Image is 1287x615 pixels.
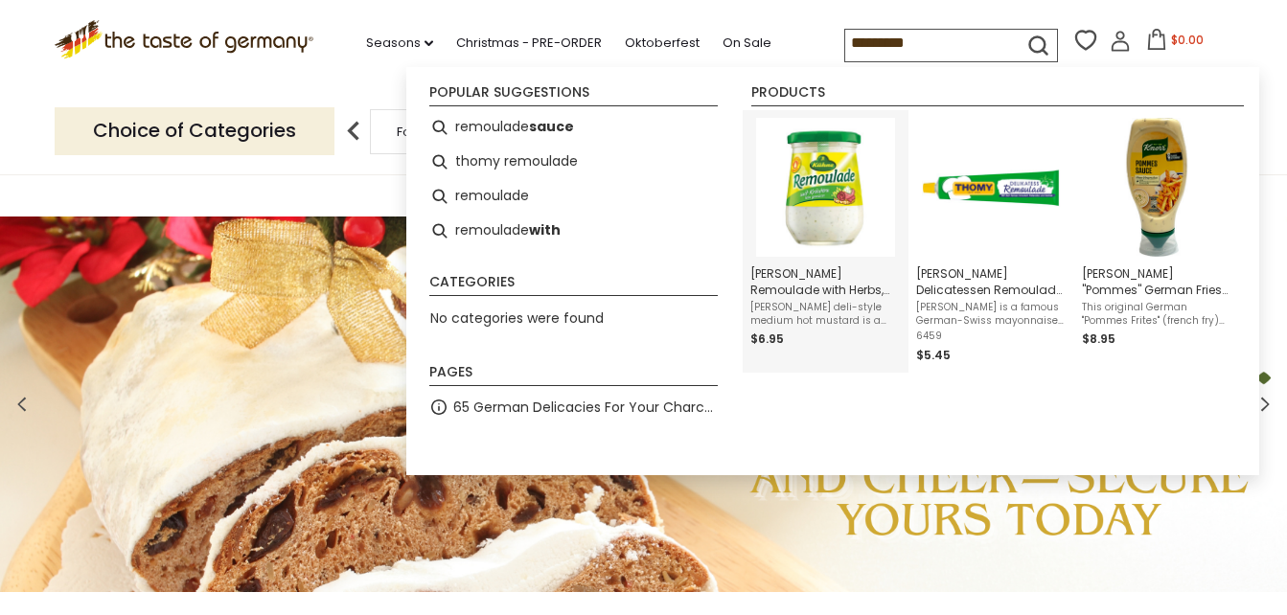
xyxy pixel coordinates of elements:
div: Instant Search Results [406,67,1259,475]
b: sauce [529,116,574,138]
a: Food By Category [397,125,508,139]
li: Products [751,85,1244,106]
a: Kuehne Remoulade with Herbs[PERSON_NAME] Remoulade with Herbs, 8.8 oz[PERSON_NAME] deli-style med... [750,118,901,365]
li: 65 German Delicacies For Your Charcuterie Board [422,390,725,424]
a: Oktoberfest [625,33,700,54]
li: thomy remoulade [422,145,725,179]
li: Kuehne Remoulade with Herbs, 8.8 oz [743,110,908,373]
li: Thomy Delicatessen Remoulade in tube 3.5 oz [908,110,1074,373]
p: Choice of Categories [55,107,334,154]
a: [PERSON_NAME] "Pommes" German Fries Sauce, in Squeeze Bottle, 430mlThis original German "Pommes F... [1082,118,1232,365]
a: 65 German Delicacies For Your Charcuterie Board [453,397,718,419]
img: previous arrow [334,112,373,150]
a: Seasons [366,33,433,54]
b: with [529,219,561,241]
a: [PERSON_NAME] Delicatessen Remoulade in tube 3.5 oz[PERSON_NAME] is a famous German-Swiss mayonna... [916,118,1067,365]
li: remoulade [422,179,725,214]
span: [PERSON_NAME] deli-style medium hot mustard is a perfectly balanced mustard with just a bit of he... [750,301,901,328]
button: $0.00 [1135,29,1216,57]
span: $5.45 [916,347,951,363]
li: Categories [429,275,718,296]
img: Kuehne Remoulade with Herbs [756,118,895,257]
li: remoulade sauce [422,110,725,145]
a: Christmas - PRE-ORDER [456,33,602,54]
li: Pages [429,365,718,386]
span: $0.00 [1171,32,1204,48]
span: No categories were found [430,308,604,328]
span: This original German "Pommes Frites" (french fry) sauce is an ideal compliment to authentic Belgi... [1082,301,1232,328]
span: $8.95 [1082,330,1115,347]
span: 6459 [916,330,1067,343]
li: Knorr "Pommes" German Fries Sauce, in Squeeze Bottle, 430ml [1074,110,1240,373]
span: [PERSON_NAME] Remoulade with Herbs, 8.8 oz [750,265,901,298]
span: [PERSON_NAME] Delicatessen Remoulade in tube 3.5 oz [916,265,1067,298]
span: $6.95 [750,330,784,347]
li: Popular suggestions [429,85,718,106]
a: On Sale [723,33,771,54]
li: remoulade with [422,214,725,248]
span: [PERSON_NAME] is a famous German-Swiss mayonnaise brand, [DATE] owned by Nestle. Thomy Remoulade ... [916,301,1067,328]
span: [PERSON_NAME] "Pommes" German Fries Sauce, in Squeeze Bottle, 430ml [1082,265,1232,298]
